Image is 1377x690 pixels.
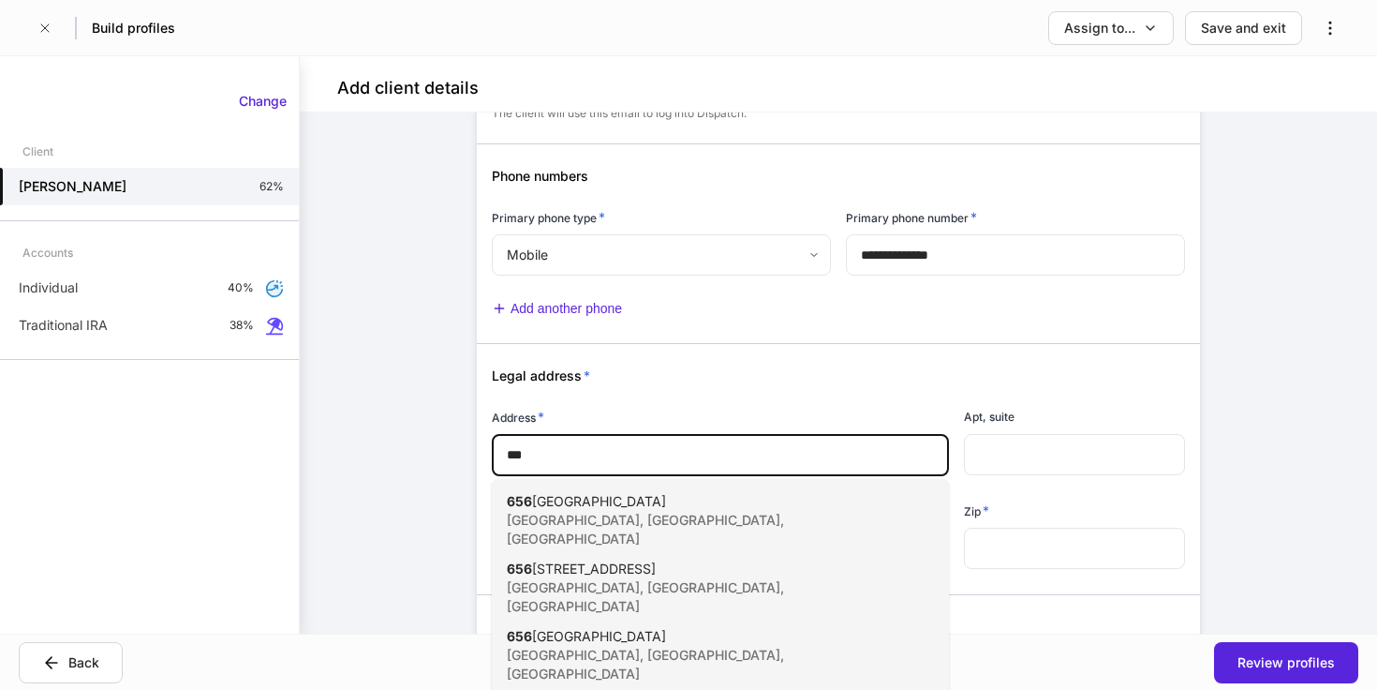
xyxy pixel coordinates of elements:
[492,408,544,427] h6: Address
[228,280,254,295] p: 40%
[477,344,1185,385] div: Legal address
[22,236,73,269] div: Accounts
[964,502,989,520] h6: Zip
[227,86,299,116] button: Change
[507,578,893,616] div: [GEOGRAPHIC_DATA], [GEOGRAPHIC_DATA], [GEOGRAPHIC_DATA]
[68,653,99,672] div: Back
[229,318,254,333] p: 38%
[1214,642,1358,683] button: Review profiles
[19,177,126,196] h5: [PERSON_NAME]
[1048,11,1174,45] button: Assign to...
[477,595,1185,637] div: Mailing address (if different)
[964,408,1014,426] h6: Apt, suite
[1201,19,1286,37] div: Save and exit
[477,144,1185,186] div: Phone numbers
[259,179,284,194] p: 62%
[507,561,532,577] span: 656
[1064,19,1135,37] div: Assign to...
[507,646,893,683] div: [GEOGRAPHIC_DATA], [GEOGRAPHIC_DATA], [GEOGRAPHIC_DATA]
[846,208,977,227] h6: Primary phone number
[19,642,123,683] button: Back
[337,77,479,99] h4: Add client details
[492,234,830,276] div: Mobile
[507,511,893,548] div: [GEOGRAPHIC_DATA], [GEOGRAPHIC_DATA], [GEOGRAPHIC_DATA]
[507,628,532,644] span: 656
[1185,11,1302,45] button: Save and exit
[492,106,831,121] p: The client will use this email to log into Dispatch.
[92,19,175,37] h5: Build profiles
[492,301,622,317] button: Add another phone
[507,493,532,509] span: 656
[532,493,666,509] span: [GEOGRAPHIC_DATA]
[532,561,656,577] span: [STREET_ADDRESS]
[492,208,605,227] h6: Primary phone type
[532,628,666,644] span: [GEOGRAPHIC_DATA]
[239,92,287,111] div: Change
[19,278,78,297] p: Individual
[22,135,53,168] div: Client
[1237,653,1335,672] div: Review profiles
[19,316,108,335] p: Traditional IRA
